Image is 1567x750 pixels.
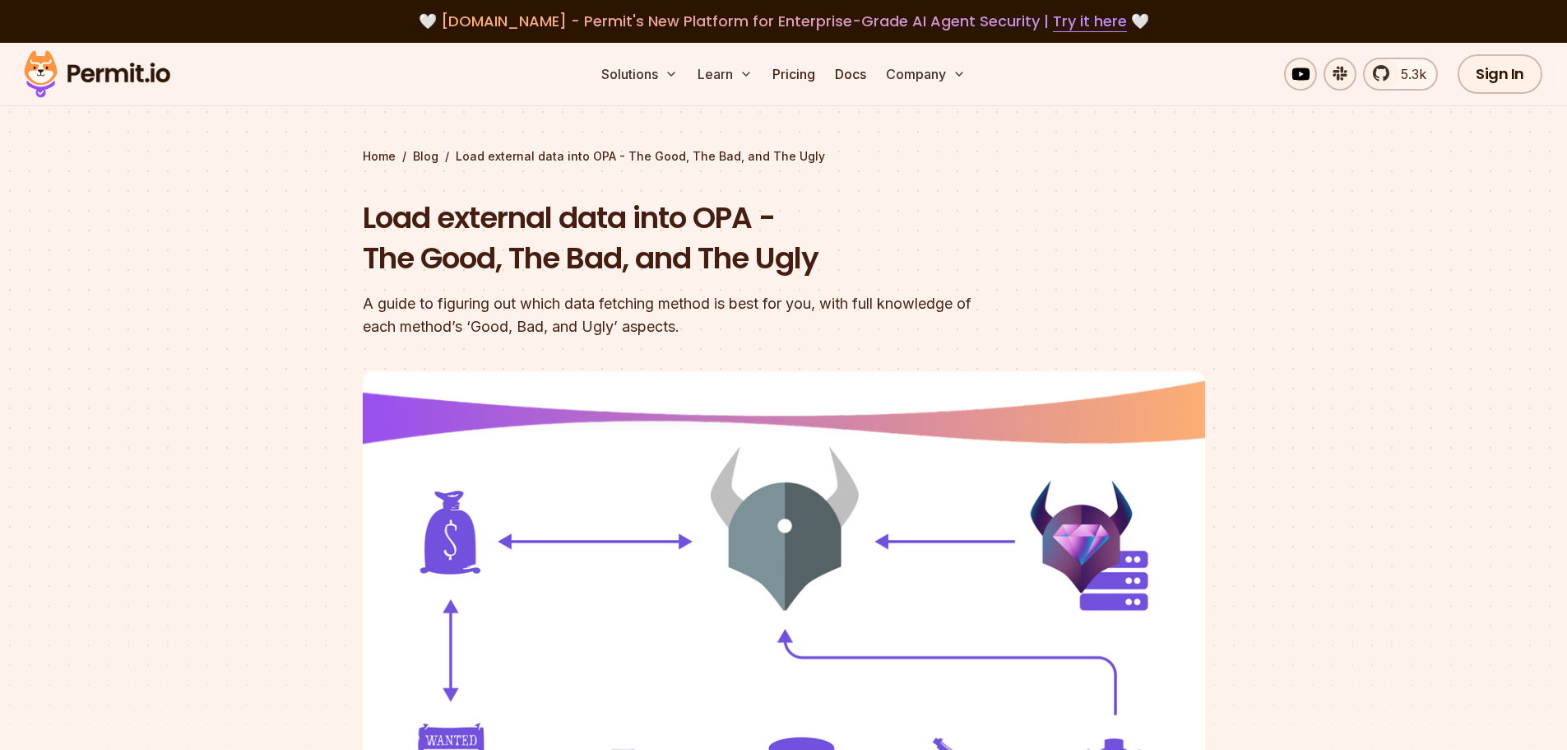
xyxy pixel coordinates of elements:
a: Try it here [1053,11,1127,32]
div: / / [363,148,1205,165]
button: Learn [691,58,759,91]
a: Pricing [766,58,822,91]
a: Docs [828,58,873,91]
div: 🤍 🤍 [39,10,1528,33]
a: Home [363,148,396,165]
span: 5.3k [1391,64,1426,84]
div: A guide to figuring out which data fetching method is best for you, with full knowledge of each m... [363,292,994,338]
h1: Load external data into OPA - The Good, The Bad, and The Ugly [363,198,994,279]
a: Blog [413,148,438,165]
button: Solutions [595,58,684,91]
span: [DOMAIN_NAME] - Permit's New Platform for Enterprise-Grade AI Agent Security | [441,11,1127,31]
a: Sign In [1458,54,1542,94]
a: 5.3k [1363,58,1438,91]
img: Permit logo [16,46,178,102]
button: Company [879,58,972,91]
